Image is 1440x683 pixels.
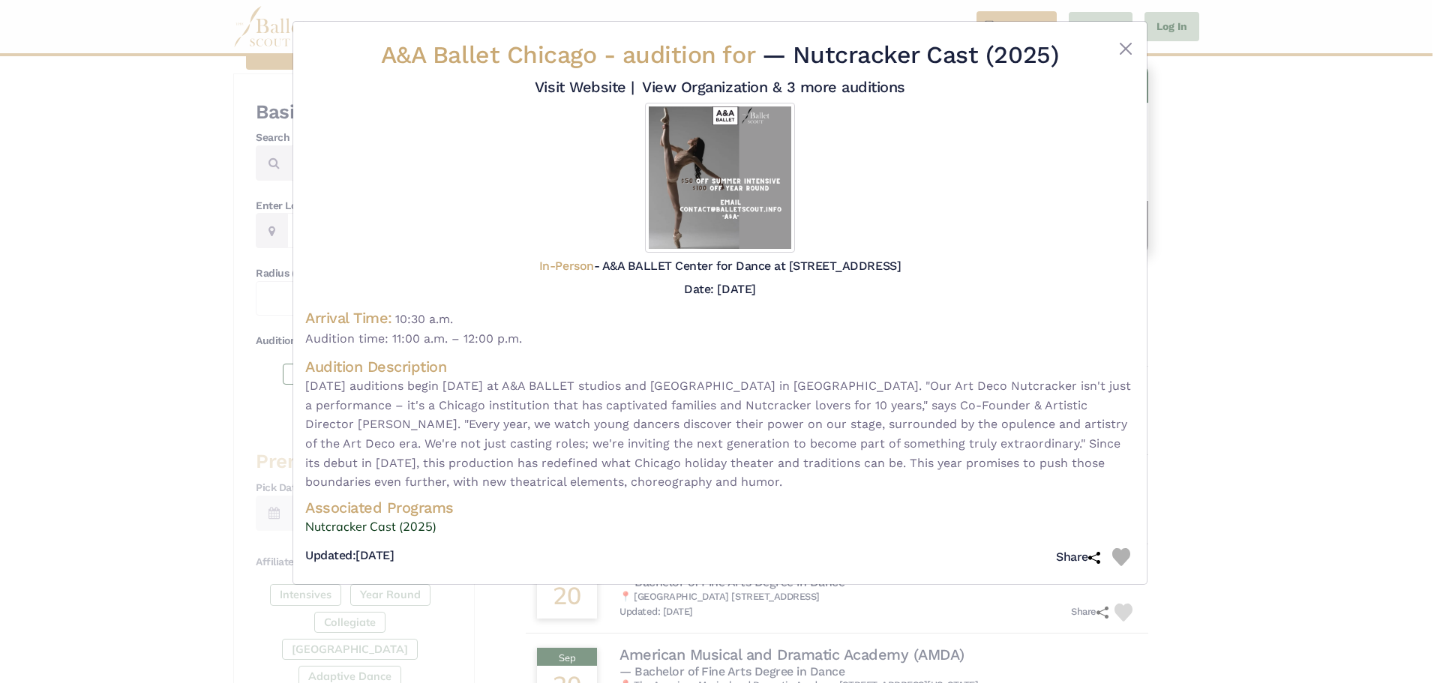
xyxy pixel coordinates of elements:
[305,376,1135,492] span: [DATE] auditions begin [DATE] at A&A BALLET studios and [GEOGRAPHIC_DATA] in [GEOGRAPHIC_DATA]. "...
[535,78,634,96] a: Visit Website |
[1117,40,1135,58] button: Close
[305,309,392,327] h4: Arrival Time:
[395,312,453,326] span: 10:30 a.m.
[305,329,1135,349] span: Audition time: 11:00 a.m. – 12:00 p.m.
[642,78,905,96] a: View Organization & 3 more auditions
[684,282,755,296] h5: Date: [DATE]
[539,259,594,273] span: In-Person
[381,40,762,69] span: A&A Ballet Chicago -
[645,103,795,253] img: Logo
[305,548,394,564] h5: [DATE]
[305,548,355,562] span: Updated:
[539,259,901,274] h5: - A&A BALLET Center for Dance at [STREET_ADDRESS]
[305,498,1135,517] h4: Associated Programs
[305,357,1135,376] h4: Audition Description
[1056,550,1100,565] h5: Share
[305,517,1135,537] a: Nutcracker Cast (2025)
[622,40,754,69] span: audition for
[762,40,1059,69] span: — Nutcracker Cast (2025)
